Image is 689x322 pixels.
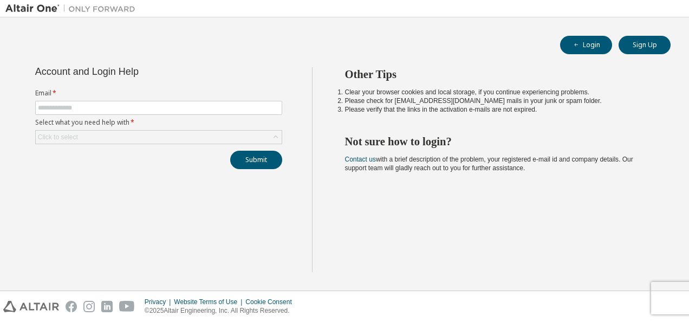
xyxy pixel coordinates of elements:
label: Select what you need help with [35,118,282,127]
li: Clear your browser cookies and local storage, if you continue experiencing problems. [345,88,652,96]
li: Please check for [EMAIL_ADDRESS][DOMAIN_NAME] mails in your junk or spam folder. [345,96,652,105]
button: Sign Up [619,36,671,54]
h2: Not sure how to login? [345,134,652,149]
img: Altair One [5,3,141,14]
span: with a brief description of the problem, your registered e-mail id and company details. Our suppo... [345,156,633,172]
img: instagram.svg [83,301,95,312]
li: Please verify that the links in the activation e-mails are not expired. [345,105,652,114]
img: youtube.svg [119,301,135,312]
img: facebook.svg [66,301,77,312]
div: Privacy [145,298,174,306]
div: Account and Login Help [35,67,233,76]
div: Click to select [38,133,78,141]
button: Login [560,36,612,54]
p: © 2025 Altair Engineering, Inc. All Rights Reserved. [145,306,298,315]
img: altair_logo.svg [3,301,59,312]
div: Website Terms of Use [174,298,245,306]
div: Click to select [36,131,282,144]
button: Submit [230,151,282,169]
a: Contact us [345,156,376,163]
label: Email [35,89,282,98]
div: Cookie Consent [245,298,298,306]
h2: Other Tips [345,67,652,81]
img: linkedin.svg [101,301,113,312]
